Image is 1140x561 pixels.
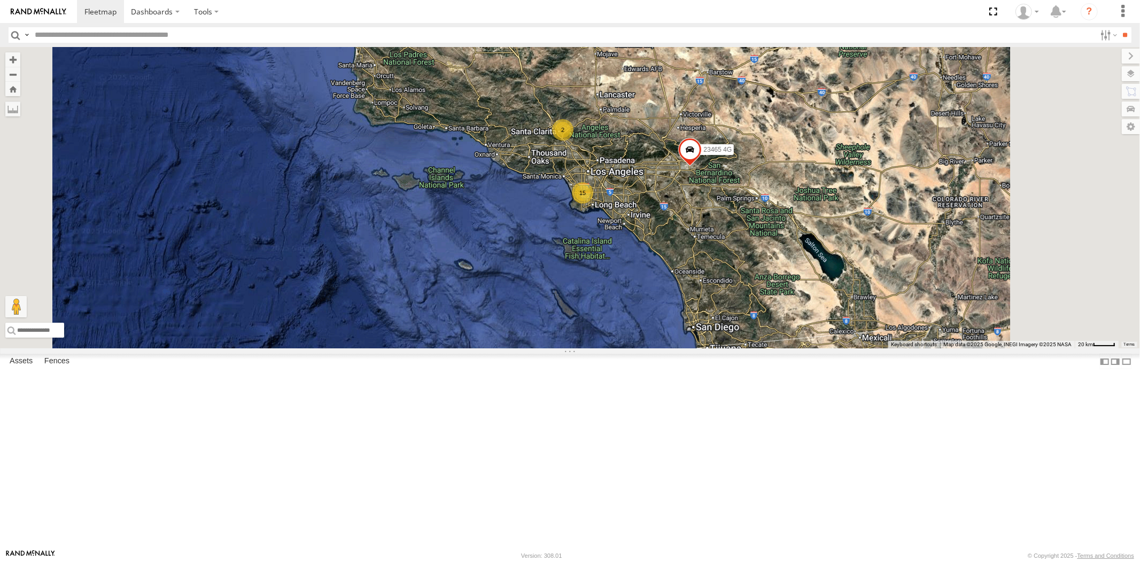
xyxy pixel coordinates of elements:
[1096,27,1119,43] label: Search Filter Options
[943,341,1072,347] span: Map data ©2025 Google, INEGI Imagery ©2025 NASA
[1099,354,1110,369] label: Dock Summary Table to the Left
[552,119,573,141] div: 2
[891,341,937,348] button: Keyboard shortcuts
[11,8,66,15] img: rand-logo.svg
[521,552,562,559] div: Version: 308.01
[1028,552,1134,559] div: © Copyright 2025 -
[1081,3,1098,20] i: ?
[1121,354,1132,369] label: Hide Summary Table
[1075,341,1119,348] button: Map Scale: 20 km per 38 pixels
[5,102,20,116] label: Measure
[1122,119,1140,134] label: Map Settings
[5,52,20,67] button: Zoom in
[5,82,20,96] button: Zoom Home
[39,354,75,369] label: Fences
[703,146,732,153] span: 23465 4G
[6,550,55,561] a: Visit our Website
[5,296,27,317] button: Drag Pegman onto the map to open Street View
[1078,341,1093,347] span: 20 km
[22,27,31,43] label: Search Query
[1077,552,1134,559] a: Terms and Conditions
[1012,4,1043,20] div: Sardor Khadjimedov
[4,354,38,369] label: Assets
[1124,342,1135,347] a: Terms (opens in new tab)
[1110,354,1121,369] label: Dock Summary Table to the Right
[572,182,593,204] div: 15
[5,67,20,82] button: Zoom out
